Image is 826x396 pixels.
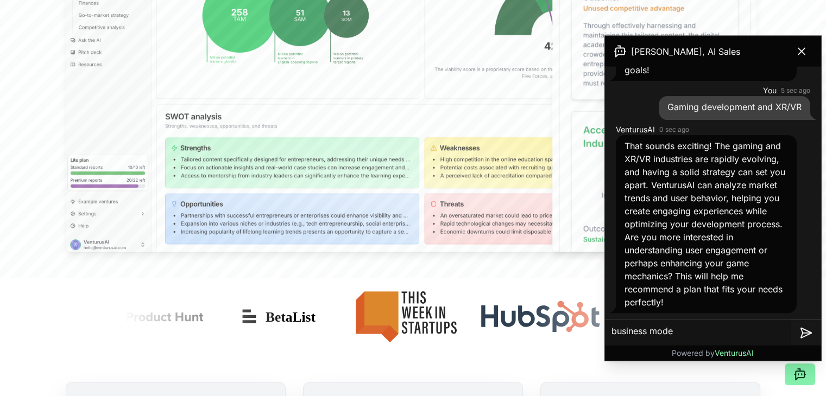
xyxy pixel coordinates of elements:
img: Product Hunt [70,282,225,352]
span: VenturusAI [715,348,754,357]
img: This Week in Startups [340,282,472,352]
span: [PERSON_NAME], AI Sales [631,45,740,58]
span: You [763,85,777,96]
p: Can you share a bit more about your business? This will help me suggest the best subscription tha... [625,24,788,76]
p: Powered by [672,348,754,359]
p: That sounds exciting! The gaming and XR/VR industries are rapidly evolving, and having a solid st... [625,139,788,231]
img: Hubspot [481,301,600,333]
p: Are you more interested in understanding user engagement or perhaps enhancing your game mechanics... [625,231,788,309]
span: VenturusAI [616,124,655,135]
span: Gaming development and XR/VR [667,101,802,112]
img: Betalist [234,301,331,333]
time: 5 sec ago [781,86,810,95]
textarea: business mode [605,320,791,346]
time: 0 sec ago [659,125,689,134]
